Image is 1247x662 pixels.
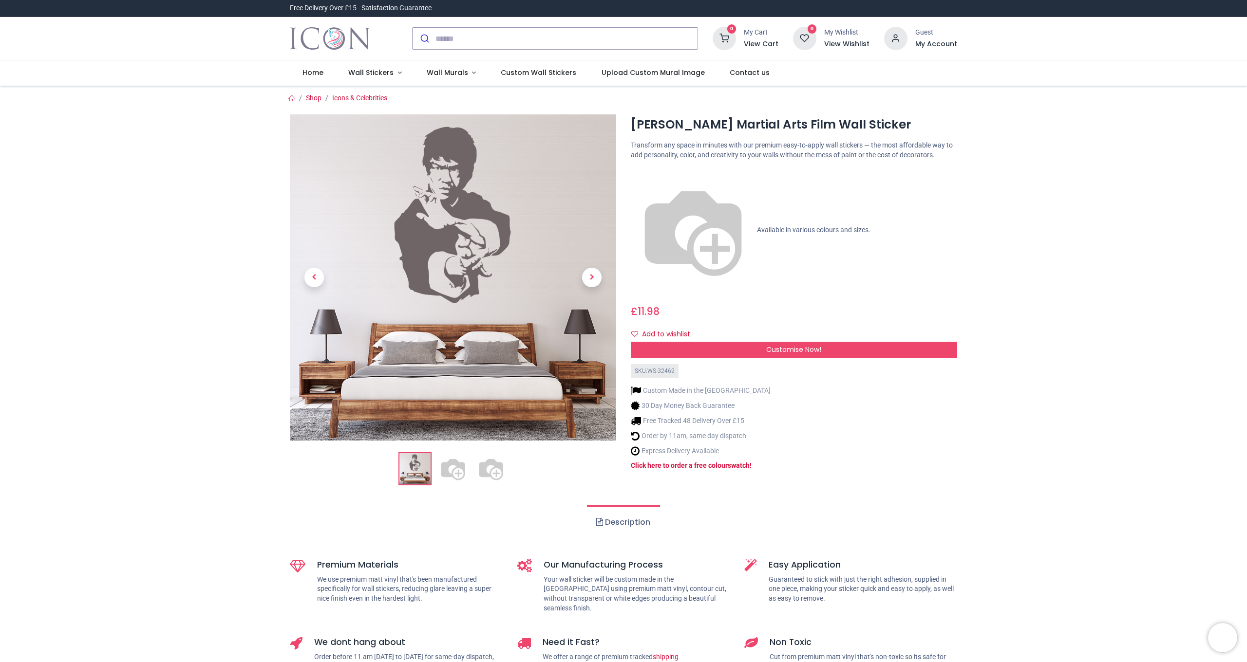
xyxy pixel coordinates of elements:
iframe: Customer reviews powered by Trustpilot [753,3,957,13]
h5: Need it Fast? [543,636,730,648]
a: swatch [728,461,750,469]
iframe: Brevo live chat [1208,623,1237,652]
a: 0 [793,34,816,42]
span: Customise Now! [766,345,821,354]
button: Add to wishlistAdd to wishlist [631,326,699,343]
li: 30 Day Money Back Guarantee [631,401,771,411]
a: Previous [290,164,339,392]
span: 11.98 [638,304,660,318]
span: Home [302,68,323,77]
img: WS-32462-02 [437,453,469,484]
a: 0 [713,34,736,42]
h5: Premium Materials [317,559,503,571]
a: Next [567,164,616,392]
span: Wall Stickers [348,68,394,77]
h1: [PERSON_NAME] Martial Arts Film Wall Sticker [631,116,957,133]
sup: 0 [808,24,817,34]
a: View Wishlist [824,39,869,49]
a: My Account [915,39,957,49]
div: My Wishlist [824,28,869,37]
a: ! [750,461,752,469]
a: Wall Murals [414,60,489,86]
sup: 0 [727,24,737,34]
p: Guaranteed to stick with just the right adhesion, supplied in one piece, making your sticker quic... [769,575,957,604]
span: £ [631,304,660,318]
a: Icons & Celebrities [332,94,387,102]
span: Upload Custom Mural Image [602,68,705,77]
a: Wall Stickers [336,60,414,86]
img: WS-32462-03 [475,453,507,484]
li: Free Tracked 48 Delivery Over £15 [631,416,771,426]
div: SKU: WS-32462 [631,364,679,378]
p: Your wall sticker will be custom made in the [GEOGRAPHIC_DATA] using premium matt vinyl, contour ... [544,575,730,613]
a: Shop [306,94,321,102]
span: Custom Wall Stickers [501,68,576,77]
i: Add to wishlist [631,331,638,337]
img: Bruce Lee Martial Arts Film Wall Sticker [290,114,616,441]
h5: Non Toxic [770,636,957,648]
p: We use premium matt vinyl that's been manufactured specifically for wall stickers, reducing glare... [317,575,503,604]
h5: Easy Application [769,559,957,571]
span: Wall Murals [427,68,468,77]
li: Order by 11am, same day dispatch [631,431,771,441]
span: Previous [304,268,324,287]
div: My Cart [744,28,778,37]
img: Bruce Lee Martial Arts Film Wall Sticker [399,453,431,484]
h5: We dont hang about [314,636,503,648]
a: Click here to order a free colour [631,461,728,469]
div: Free Delivery Over £15 - Satisfaction Guarantee [290,3,432,13]
h5: Our Manufacturing Process [544,559,730,571]
a: View Cart [744,39,778,49]
li: Custom Made in the [GEOGRAPHIC_DATA] [631,386,771,396]
div: Guest [915,28,957,37]
a: Description [587,505,660,539]
li: Express Delivery Available [631,446,771,456]
span: Next [582,268,602,287]
a: Logo of Icon Wall Stickers [290,25,370,52]
img: color-wheel.png [631,168,756,293]
img: Icon Wall Stickers [290,25,370,52]
span: Available in various colours and sizes. [757,225,870,233]
button: Submit [413,28,435,49]
span: Contact us [730,68,770,77]
p: Transform any space in minutes with our premium easy-to-apply wall stickers — the most affordable... [631,141,957,160]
